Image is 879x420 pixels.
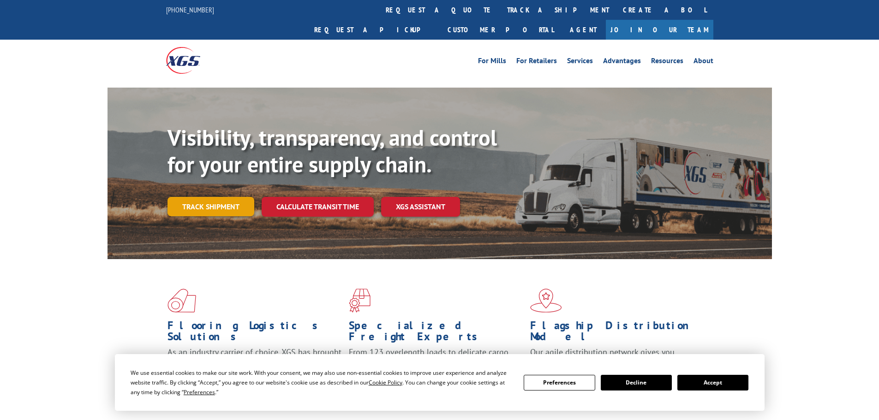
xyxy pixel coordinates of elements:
[530,320,705,347] h1: Flagship Distribution Model
[167,289,196,313] img: xgs-icon-total-supply-chain-intelligence-red
[381,197,460,217] a: XGS ASSISTANT
[349,320,523,347] h1: Specialized Freight Experts
[606,20,713,40] a: Join Our Team
[307,20,441,40] a: Request a pickup
[167,197,254,216] a: Track shipment
[369,379,402,386] span: Cookie Policy
[262,197,374,217] a: Calculate transit time
[603,57,641,67] a: Advantages
[516,57,557,67] a: For Retailers
[478,57,506,67] a: For Mills
[561,20,606,40] a: Agent
[115,354,765,411] div: Cookie Consent Prompt
[167,123,497,178] b: Visibility, transparency, and control for your entire supply chain.
[131,368,513,397] div: We use essential cookies to make our site work. With your consent, we may also use non-essential ...
[166,5,214,14] a: [PHONE_NUMBER]
[651,57,683,67] a: Resources
[441,20,561,40] a: Customer Portal
[524,375,595,390] button: Preferences
[567,57,593,67] a: Services
[167,347,341,379] span: As an industry carrier of choice, XGS has brought innovation and dedication to flooring logistics...
[601,375,672,390] button: Decline
[349,347,523,388] p: From 123 overlength loads to delicate cargo, our experienced staff knows the best way to move you...
[677,375,748,390] button: Accept
[530,347,700,368] span: Our agile distribution network gives you nationwide inventory management on demand.
[167,320,342,347] h1: Flooring Logistics Solutions
[349,289,371,313] img: xgs-icon-focused-on-flooring-red
[694,57,713,67] a: About
[184,388,215,396] span: Preferences
[530,289,562,313] img: xgs-icon-flagship-distribution-model-red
